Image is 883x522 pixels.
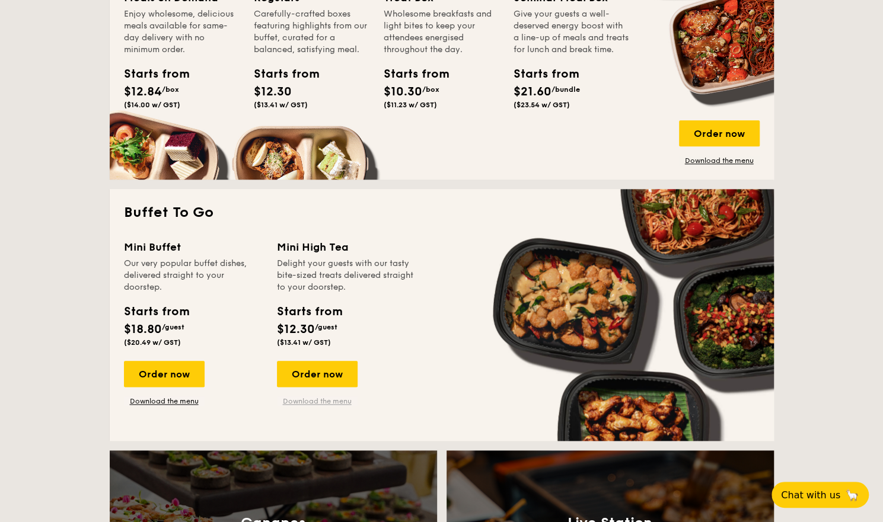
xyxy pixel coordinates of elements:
[514,85,552,99] span: $21.60
[124,322,162,337] span: $18.80
[277,322,315,337] span: $12.30
[384,8,499,56] div: Wholesome breakfasts and light bites to keep your attendees energised throughout the day.
[384,101,437,109] span: ($11.23 w/ GST)
[384,85,422,99] span: $10.30
[845,488,859,502] span: 🦙
[124,396,205,406] a: Download the menu
[254,85,292,99] span: $12.30
[277,303,342,321] div: Starts from
[315,323,337,331] span: /guest
[124,203,760,222] h2: Buffet To Go
[772,482,869,508] button: Chat with us🦙
[124,65,177,83] div: Starts from
[384,65,437,83] div: Starts from
[124,8,240,56] div: Enjoy wholesome, delicious meals available for same-day delivery with no minimum order.
[514,65,567,83] div: Starts from
[277,239,416,255] div: Mini High Tea
[124,258,263,293] div: Our very popular buffet dishes, delivered straight to your doorstep.
[254,101,308,109] span: ($13.41 w/ GST)
[781,489,840,501] span: Chat with us
[514,8,629,56] div: Give your guests a well-deserved energy boost with a line-up of meals and treats for lunch and br...
[277,338,331,347] span: ($13.41 w/ GST)
[124,239,263,255] div: Mini Buffet
[124,303,189,321] div: Starts from
[124,101,180,109] span: ($14.00 w/ GST)
[124,338,181,347] span: ($20.49 w/ GST)
[679,156,760,165] a: Download the menu
[422,85,439,94] span: /box
[679,120,760,146] div: Order now
[514,101,570,109] span: ($23.54 w/ GST)
[162,323,184,331] span: /guest
[124,85,162,99] span: $12.84
[552,85,580,94] span: /bundle
[277,258,416,293] div: Delight your guests with our tasty bite-sized treats delivered straight to your doorstep.
[254,65,307,83] div: Starts from
[277,361,358,387] div: Order now
[254,8,369,56] div: Carefully-crafted boxes featuring highlights from our buffet, curated for a balanced, satisfying ...
[277,396,358,406] a: Download the menu
[124,361,205,387] div: Order now
[162,85,179,94] span: /box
